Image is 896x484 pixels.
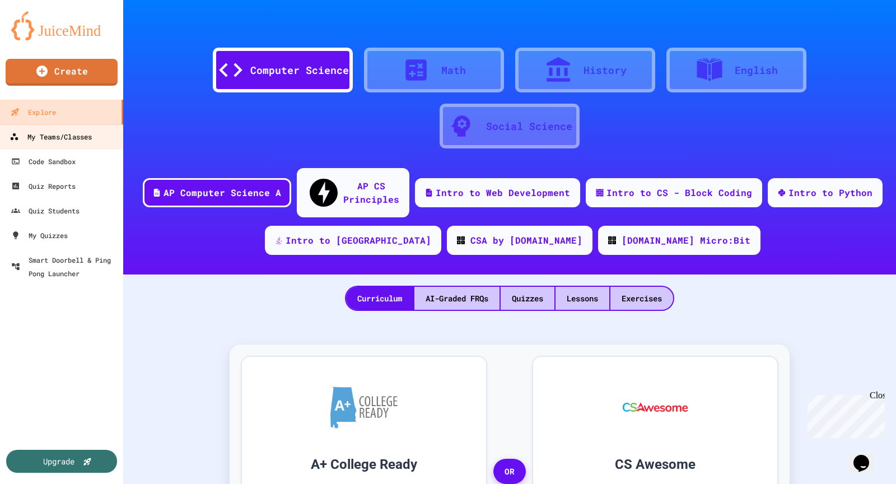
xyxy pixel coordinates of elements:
div: English [735,63,778,78]
div: My Quizzes [11,229,68,242]
div: Intro to Web Development [436,186,570,199]
div: Curriculum [346,287,413,310]
div: My Teams/Classes [10,130,92,144]
div: AI-Graded FRQs [414,287,500,310]
iframe: chat widget [803,390,885,438]
div: CSA by [DOMAIN_NAME] [470,234,582,247]
h3: CS Awesome [550,454,760,474]
div: Upgrade [43,455,74,467]
div: Computer Science [250,63,349,78]
div: Math [441,63,466,78]
div: Quiz Reports [11,179,76,193]
div: AP CS Principles [343,179,399,206]
h3: A+ College Ready [259,454,469,474]
div: Code Sandbox [11,155,76,168]
div: [DOMAIN_NAME] Micro:Bit [622,234,750,247]
div: Quizzes [501,287,554,310]
div: Lessons [556,287,609,310]
div: Intro to [GEOGRAPHIC_DATA] [286,234,431,247]
div: Chat with us now!Close [4,4,77,71]
img: CODE_logo_RGB.png [457,236,465,244]
img: logo-orange.svg [11,11,112,40]
div: AP Computer Science A [164,186,281,199]
img: CODE_logo_RGB.png [608,236,616,244]
div: Intro to Python [788,186,872,199]
div: Smart Doorbell & Ping Pong Launcher [11,253,119,280]
div: Quiz Students [11,204,80,217]
div: Explore [11,105,56,119]
div: Exercises [610,287,673,310]
img: CS Awesome [612,374,699,441]
img: A+ College Ready [330,387,398,429]
div: Intro to CS - Block Coding [606,186,752,199]
iframe: chat widget [849,439,885,473]
div: Social Science [486,119,572,134]
a: Create [6,59,118,86]
div: History [584,63,627,78]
